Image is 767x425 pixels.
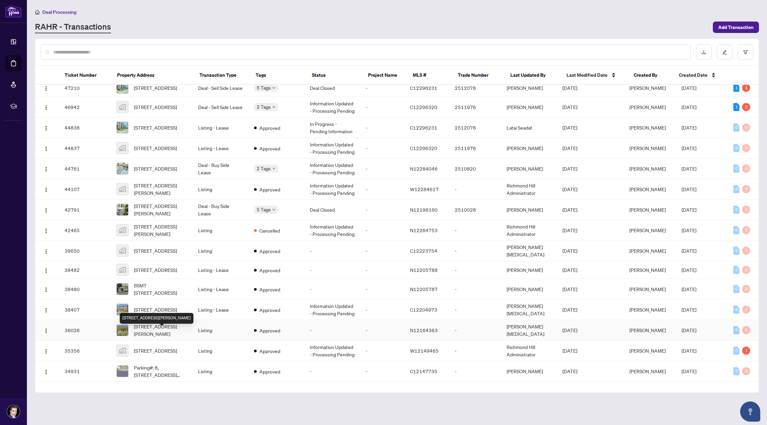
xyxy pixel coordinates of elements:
[43,187,49,192] img: Logo
[410,348,439,354] span: W12149465
[682,145,696,151] span: [DATE]
[449,299,502,320] td: -
[134,223,187,238] span: [STREET_ADDRESS][PERSON_NAME]
[43,308,49,313] img: Logo
[304,261,360,279] td: -
[257,165,271,172] span: 2 Tags
[629,85,666,91] span: [PERSON_NAME]
[740,401,760,422] button: Open asap
[505,66,561,85] th: Last Updated By
[733,84,739,92] div: 1
[41,143,51,153] button: Logo
[41,245,51,256] button: Logo
[562,248,577,254] span: [DATE]
[449,320,502,341] td: -
[59,320,111,341] td: 36026
[673,66,726,85] th: Created Date
[43,228,49,234] img: Logo
[733,226,739,234] div: 0
[410,307,437,313] span: C12204973
[742,206,750,214] div: 0
[679,71,707,79] span: Created Date
[410,104,437,110] span: C12296320
[43,369,49,375] img: Logo
[629,248,666,254] span: [PERSON_NAME]
[733,144,739,152] div: 0
[120,313,193,324] div: [STREET_ADDRESS][PERSON_NAME]
[410,125,437,131] span: C12296231
[272,208,276,211] span: down
[562,207,577,213] span: [DATE]
[272,167,276,170] span: down
[59,361,111,382] td: 34931
[501,97,557,117] td: [PERSON_NAME]
[7,405,20,418] img: Profile Icon
[43,146,49,151] img: Logo
[41,82,51,93] button: Logo
[360,200,405,220] td: -
[194,66,250,85] th: Transaction Type
[449,241,502,261] td: -
[410,286,438,292] span: N12205787
[410,248,437,254] span: C12223754
[134,84,177,92] span: [STREET_ADDRESS]
[259,306,280,314] span: Approved
[112,66,194,85] th: Property Address
[733,266,739,274] div: 0
[733,206,739,214] div: 0
[738,44,753,60] button: filter
[452,66,505,85] th: Trade Number
[360,261,405,279] td: -
[360,97,405,117] td: -
[742,144,750,152] div: 0
[360,299,405,320] td: -
[193,320,249,341] td: Listing
[628,66,673,85] th: Created By
[259,347,280,355] span: Approved
[117,283,128,295] img: thumbnail-img
[629,166,666,172] span: [PERSON_NAME]
[259,267,280,274] span: Approved
[193,79,249,97] td: Deal - Sell Side Lease
[193,200,249,220] td: Deal - Buy Side Lease
[134,144,177,152] span: [STREET_ADDRESS]
[629,348,666,354] span: [PERSON_NAME]
[193,241,249,261] td: Listing
[304,138,360,158] td: Information Updated - Processing Pending
[43,249,49,254] img: Logo
[410,166,438,172] span: N12284046
[35,10,40,14] span: home
[717,44,732,60] button: edit
[562,145,577,151] span: [DATE]
[257,84,271,92] span: 5 Tags
[449,97,502,117] td: 2511976
[5,5,22,17] img: logo
[562,368,577,374] span: [DATE]
[272,105,276,109] span: down
[561,66,628,85] th: Last Modified Date
[41,264,51,275] button: Logo
[682,286,696,292] span: [DATE]
[410,368,437,374] span: C12147735
[59,79,111,97] td: 47210
[562,348,577,354] span: [DATE]
[41,345,51,356] button: Logo
[410,85,437,91] span: C12296231
[629,368,666,374] span: [PERSON_NAME]
[41,225,51,236] button: Logo
[501,220,557,241] td: Richmond Hill Administrator
[407,66,452,85] th: MLS #
[449,261,502,279] td: -
[360,79,405,97] td: -
[410,145,437,151] span: C12296320
[41,304,51,315] button: Logo
[682,186,696,192] span: [DATE]
[304,341,360,361] td: Information Updated - Processing Pending
[134,124,177,131] span: [STREET_ADDRESS]
[682,368,696,374] span: [DATE]
[59,299,111,320] td: 38407
[562,104,577,110] span: [DATE]
[41,366,51,377] button: Logo
[259,327,280,334] span: Approved
[501,320,557,341] td: [PERSON_NAME][MEDICAL_DATA]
